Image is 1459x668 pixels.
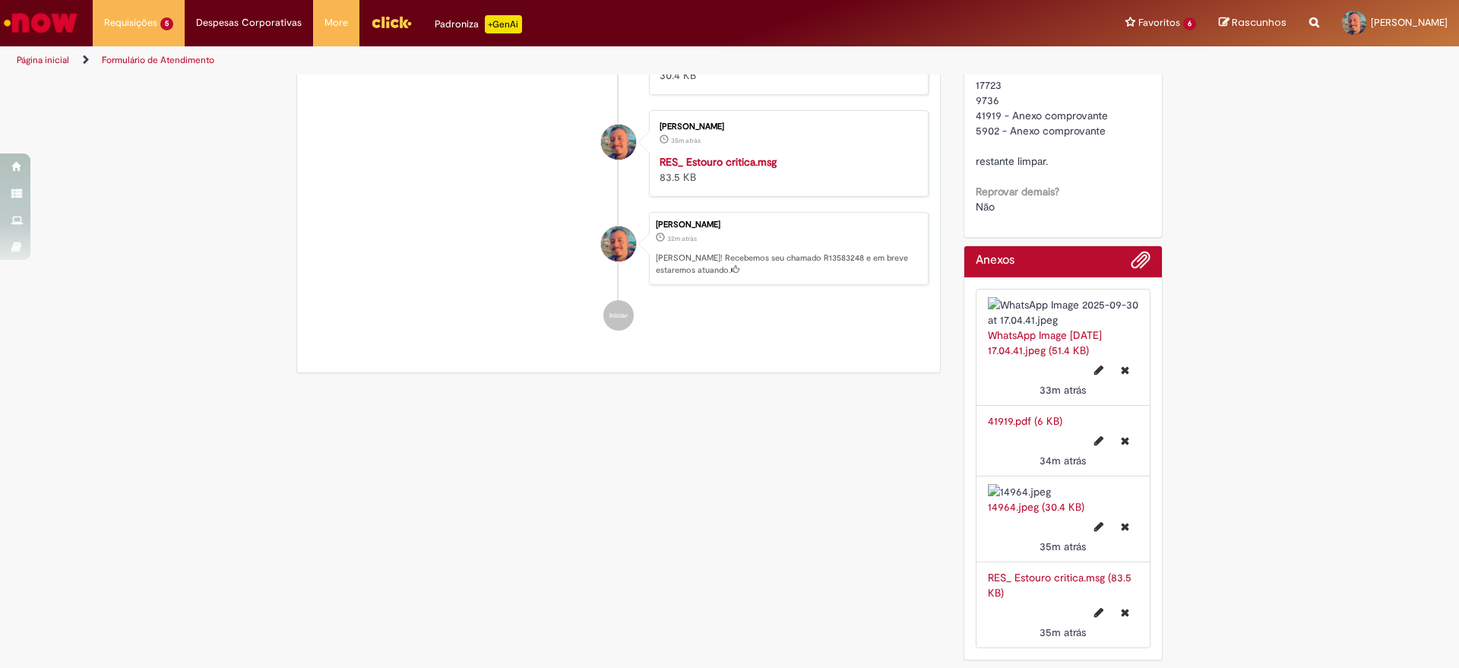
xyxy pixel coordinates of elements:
[1219,16,1287,30] a: Rascunhos
[976,185,1059,198] b: Reprovar demais?
[17,54,69,66] a: Página inicial
[485,15,522,33] p: +GenAi
[1131,250,1150,277] button: Adicionar anexos
[435,15,522,33] div: Padroniza
[988,571,1131,600] a: RES_ Estouro critica.msg (83.5 KB)
[1085,358,1112,382] button: Editar nome de arquivo WhatsApp Image 2025-09-30 at 17.04.41.jpeg
[976,254,1014,268] h2: Anexos
[660,155,777,169] a: RES_ Estouro critica.msg
[988,297,1139,328] img: WhatsApp Image 2025-09-30 at 17.04.41.jpeg
[1138,15,1180,30] span: Favoritos
[1085,600,1112,625] button: Editar nome de arquivo RES_ Estouro critica.msg
[656,252,920,276] p: [PERSON_NAME]! Recebemos seu chamado R13583248 e em breve estaremos atuando.
[324,15,348,30] span: More
[667,234,697,243] span: 32m atrás
[1040,383,1086,397] span: 33m atrás
[196,15,302,30] span: Despesas Corporativas
[160,17,173,30] span: 5
[1371,16,1448,29] span: [PERSON_NAME]
[1085,429,1112,453] button: Editar nome de arquivo 41919.pdf
[1112,429,1138,453] button: Excluir 41919.pdf
[671,136,701,145] span: 35m atrás
[1232,15,1287,30] span: Rascunhos
[1085,514,1112,539] button: Editar nome de arquivo 14964.jpeg
[988,414,1062,428] a: 41919.pdf (6 KB)
[1040,454,1086,467] time: 30/09/2025 17:24:51
[371,11,412,33] img: click_logo_yellow_360x200.png
[1040,454,1086,467] span: 34m atrás
[656,220,920,230] div: [PERSON_NAME]
[1040,625,1086,639] span: 35m atrás
[1112,514,1138,539] button: Excluir 14964.jpeg
[1040,540,1086,553] span: 35m atrás
[601,226,636,261] div: Gabriel Barbosa Correa
[988,328,1102,357] a: WhatsApp Image [DATE] 17.04.41.jpeg (51.4 KB)
[660,154,913,185] div: 83.5 KB
[1112,358,1138,382] button: Excluir WhatsApp Image 2025-09-30 at 17.04.41.jpeg
[1040,625,1086,639] time: 30/09/2025 17:23:23
[2,8,80,38] img: ServiceNow
[976,200,995,214] span: Não
[988,500,1084,514] a: 14964.jpeg (30.4 KB)
[667,234,697,243] time: 30/09/2025 17:26:17
[102,54,214,66] a: Formulário de Atendimento
[988,484,1139,499] img: 14964.jpeg
[1040,540,1086,553] time: 30/09/2025 17:23:37
[1112,600,1138,625] button: Excluir RES_ Estouro critica.msg
[1040,383,1086,397] time: 30/09/2025 17:25:38
[601,125,636,160] div: Gabriel Barbosa Correa
[660,122,913,131] div: [PERSON_NAME]
[309,212,929,285] li: Gabriel Barbosa Correa
[1183,17,1196,30] span: 6
[104,15,157,30] span: Requisições
[11,46,961,74] ul: Trilhas de página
